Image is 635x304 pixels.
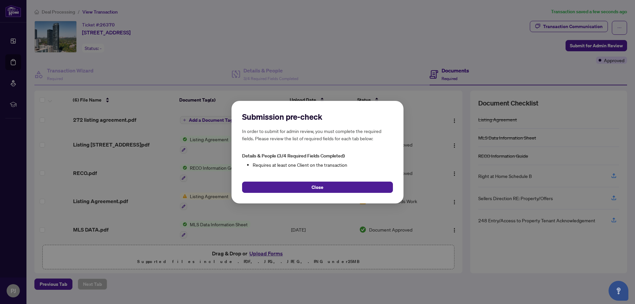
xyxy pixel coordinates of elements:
[242,127,393,142] h5: In order to submit for admin review, you must complete the required fields. Please review the lis...
[609,281,628,301] button: Open asap
[242,181,393,193] button: Close
[242,111,393,122] h2: Submission pre-check
[312,182,323,192] span: Close
[253,161,393,168] li: Requires at least one Client on the transaction
[242,153,345,159] span: Details & People (3/4 Required Fields Completed)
